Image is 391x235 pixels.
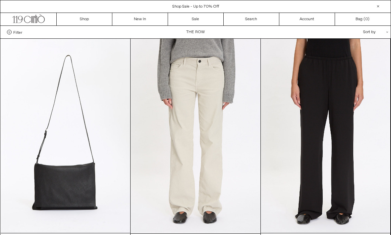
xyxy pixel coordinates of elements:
[13,30,22,34] span: Filter
[279,13,335,25] a: Account
[1,39,131,233] img: The Row Nan Messenger Bag
[112,13,168,25] a: New In
[365,17,368,22] span: 0
[172,4,219,9] a: Shop Sale - Up to 70% Off
[57,13,112,25] a: Shop
[131,39,260,233] img: The Row Carlyl Pant in ice
[324,26,384,38] div: Sort by
[261,39,391,233] img: The Row Seraphim Pant in black
[168,13,224,25] a: Sale
[224,13,279,25] a: Search
[365,16,369,22] span: )
[335,13,391,25] a: Bag ()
